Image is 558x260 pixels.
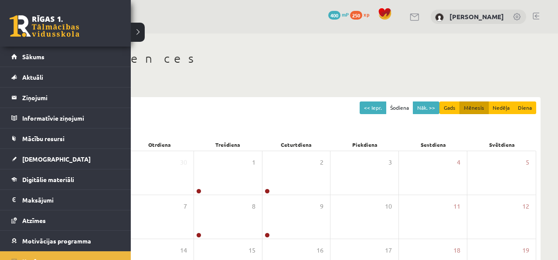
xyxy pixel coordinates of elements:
[350,11,374,18] a: 250 xp
[125,138,194,151] div: Otrdiena
[320,158,323,167] span: 2
[11,149,120,169] a: [DEMOGRAPHIC_DATA]
[11,210,120,230] a: Atzīmes
[11,190,120,210] a: Maksājumi
[11,88,120,108] a: Ziņojumi
[331,138,399,151] div: Piekdiena
[11,67,120,87] a: Aktuāli
[457,158,460,167] span: 4
[22,73,43,81] span: Aktuāli
[320,202,323,211] span: 9
[488,101,514,114] button: Nedēļa
[262,138,330,151] div: Ceturtdiena
[22,190,120,210] legend: Maksājumi
[385,202,392,211] span: 10
[328,11,349,18] a: 400 mP
[22,53,44,61] span: Sākums
[328,11,340,20] span: 400
[526,158,529,167] span: 5
[388,158,392,167] span: 3
[459,101,489,114] button: Mēnesis
[453,246,460,255] span: 18
[194,138,262,151] div: Trešdiena
[22,88,120,108] legend: Ziņojumi
[252,158,255,167] span: 1
[22,135,65,142] span: Mācību resursi
[22,176,74,183] span: Digitālie materiāli
[180,158,187,167] span: 30
[11,169,120,189] a: Digitālie materiāli
[449,12,504,21] a: [PERSON_NAME]
[522,202,529,211] span: 12
[11,47,120,67] a: Sākums
[11,108,120,128] a: Informatīvie ziņojumi
[22,216,46,224] span: Atzīmes
[439,101,460,114] button: Gads
[52,51,541,66] h1: Konferences
[399,138,468,151] div: Sestdiena
[22,108,120,128] legend: Informatīvie ziņojumi
[413,101,439,114] button: Nāk. >>
[10,15,79,37] a: Rīgas 1. Tālmācības vidusskola
[453,202,460,211] span: 11
[360,101,386,114] button: << Iepr.
[180,246,187,255] span: 14
[514,101,536,114] button: Diena
[248,246,255,255] span: 15
[385,246,392,255] span: 17
[57,101,536,121] div: [DATE]
[350,11,362,20] span: 250
[22,237,91,245] span: Motivācijas programma
[184,202,187,211] span: 7
[252,202,255,211] span: 8
[522,246,529,255] span: 19
[468,138,536,151] div: Svētdiena
[11,128,120,149] a: Mācību resursi
[22,155,91,163] span: [DEMOGRAPHIC_DATA]
[364,11,369,18] span: xp
[435,13,444,22] img: Jegors Rogoļevs
[11,231,120,251] a: Motivācijas programma
[342,11,349,18] span: mP
[386,101,413,114] button: Šodiena
[316,246,323,255] span: 16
